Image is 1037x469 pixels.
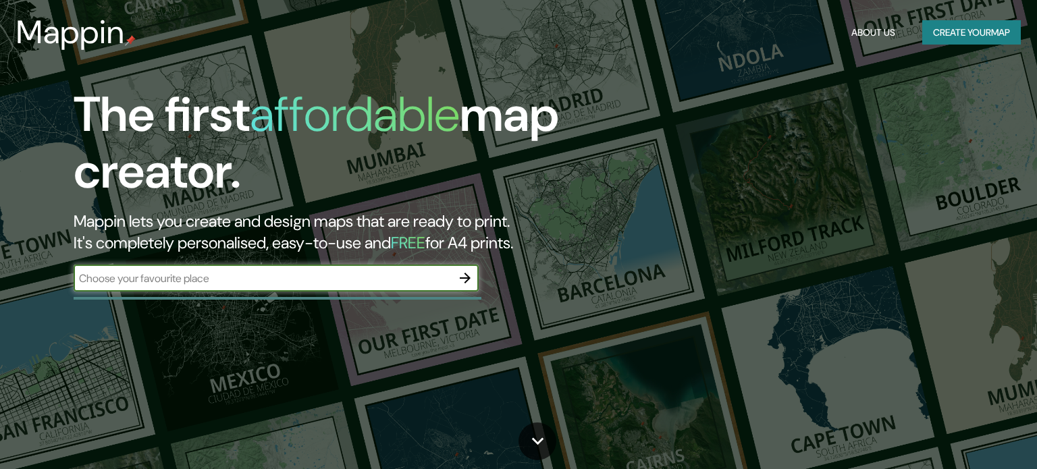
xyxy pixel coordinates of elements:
h2: Mappin lets you create and design maps that are ready to print. It's completely personalised, eas... [74,211,592,254]
h1: The first map creator. [74,86,592,211]
img: mappin-pin [125,35,136,46]
input: Choose your favourite place [74,271,452,286]
button: About Us [846,20,901,45]
h3: Mappin [16,13,125,51]
h5: FREE [391,232,425,253]
h1: affordable [250,83,460,146]
button: Create yourmap [922,20,1021,45]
